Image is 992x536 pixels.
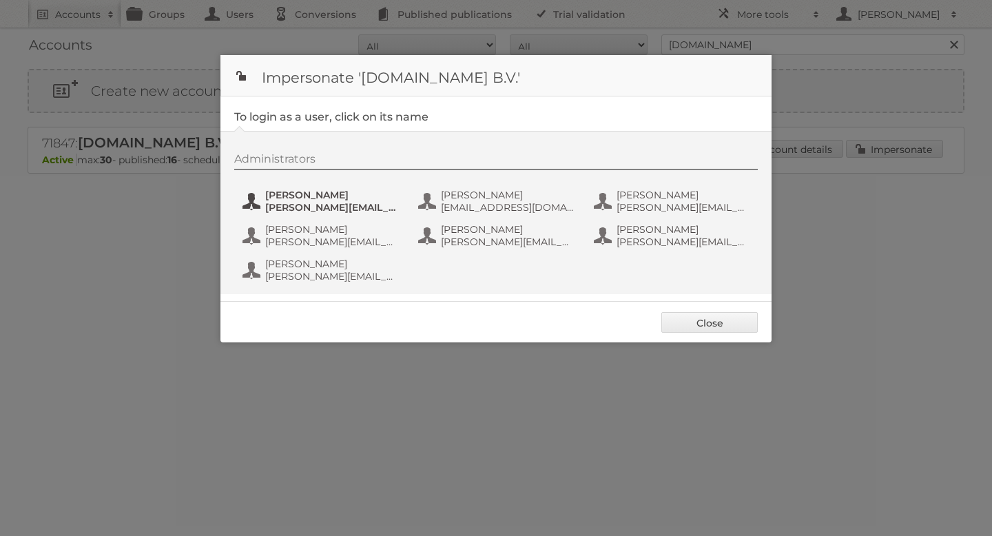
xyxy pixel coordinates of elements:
span: [EMAIL_ADDRESS][DOMAIN_NAME] [441,201,575,214]
span: [PERSON_NAME] [265,189,399,201]
span: [PERSON_NAME] [265,258,399,270]
legend: To login as a user, click on its name [234,110,428,123]
span: [PERSON_NAME][EMAIL_ADDRESS][DOMAIN_NAME] [265,201,399,214]
button: [PERSON_NAME] [EMAIL_ADDRESS][DOMAIN_NAME] [417,187,579,215]
button: [PERSON_NAME] [PERSON_NAME][EMAIL_ADDRESS][DOMAIN_NAME] [417,222,579,249]
span: [PERSON_NAME] [617,189,750,201]
h1: Impersonate '[DOMAIN_NAME] B.V.' [220,55,772,96]
button: [PERSON_NAME] [PERSON_NAME][EMAIL_ADDRESS][DOMAIN_NAME] [592,222,754,249]
span: [PERSON_NAME] [265,223,399,236]
div: Administrators [234,152,758,170]
button: [PERSON_NAME] [PERSON_NAME][EMAIL_ADDRESS][DOMAIN_NAME] [592,187,754,215]
span: [PERSON_NAME][EMAIL_ADDRESS][DOMAIN_NAME] [617,201,750,214]
span: [PERSON_NAME] [441,223,575,236]
span: [PERSON_NAME][EMAIL_ADDRESS][DOMAIN_NAME] [441,236,575,248]
span: [PERSON_NAME] [441,189,575,201]
button: [PERSON_NAME] [PERSON_NAME][EMAIL_ADDRESS][DOMAIN_NAME] [241,187,403,215]
span: [PERSON_NAME][EMAIL_ADDRESS][DOMAIN_NAME] [265,270,399,282]
span: [PERSON_NAME] [617,223,750,236]
span: [PERSON_NAME][EMAIL_ADDRESS][DOMAIN_NAME] [617,236,750,248]
a: Close [661,312,758,333]
button: [PERSON_NAME] [PERSON_NAME][EMAIL_ADDRESS][DOMAIN_NAME] [241,256,403,284]
span: [PERSON_NAME][EMAIL_ADDRESS][DOMAIN_NAME] [265,236,399,248]
button: [PERSON_NAME] [PERSON_NAME][EMAIL_ADDRESS][DOMAIN_NAME] [241,222,403,249]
